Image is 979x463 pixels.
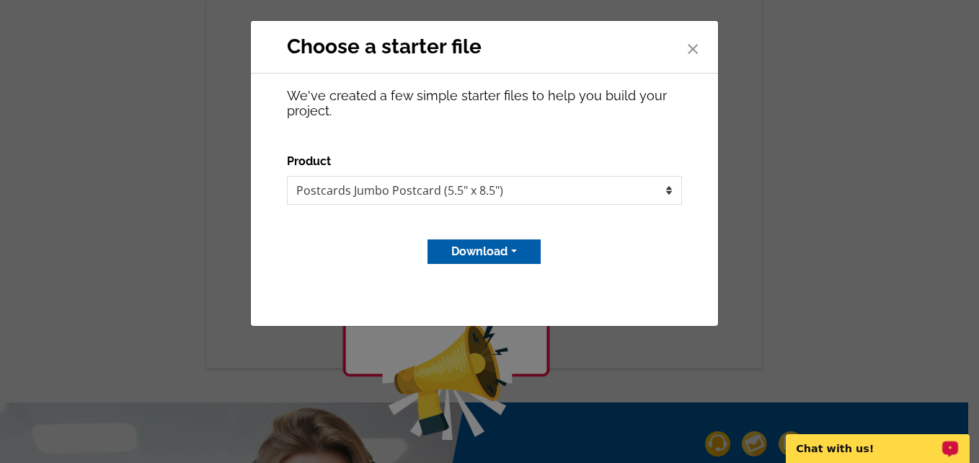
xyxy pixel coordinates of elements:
[686,27,700,66] span: ×
[776,418,979,463] iframe: LiveChat chat widget
[287,153,331,170] label: Product
[287,88,682,118] p: We've created a few simple starter files to help you build your project.
[682,36,704,58] button: Close
[428,239,541,264] button: Download
[287,32,482,62] h3: Choose a starter file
